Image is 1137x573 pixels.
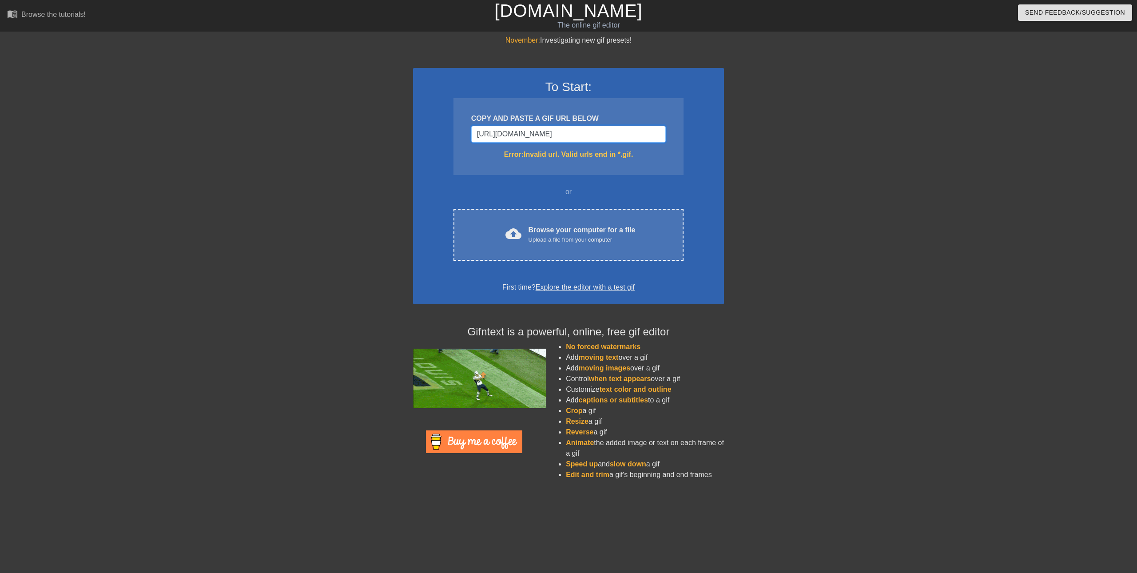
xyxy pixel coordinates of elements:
[566,439,594,446] span: Animate
[589,375,651,382] span: when text appears
[383,20,794,31] div: The online gif editor
[566,460,598,468] span: Speed up
[7,8,86,22] a: Browse the tutorials!
[566,427,724,438] li: a gif
[566,428,593,436] span: Reverse
[471,113,666,124] div: COPY AND PASTE A GIF URL BELOW
[566,343,640,350] span: No forced watermarks
[600,386,672,393] span: text color and outline
[425,282,712,293] div: First time?
[566,395,724,406] li: Add to a gif
[566,470,724,480] li: a gif's beginning and end frames
[529,225,636,244] div: Browse your computer for a file
[505,36,540,44] span: November:
[7,8,18,19] span: menu_book
[579,354,619,361] span: moving text
[566,374,724,384] li: Control over a gif
[505,226,521,242] span: cloud_upload
[566,418,588,425] span: Resize
[471,149,666,160] div: Error: Invalid url. Valid urls end in *.gif.
[566,406,724,416] li: a gif
[566,352,724,363] li: Add over a gif
[566,471,609,478] span: Edit and trim
[425,80,712,95] h3: To Start:
[579,364,630,372] span: moving images
[566,407,582,414] span: Crop
[1018,4,1132,21] button: Send Feedback/Suggestion
[436,187,701,197] div: or
[566,363,724,374] li: Add over a gif
[610,460,646,468] span: slow down
[494,1,642,20] a: [DOMAIN_NAME]
[413,349,546,408] img: football_small.gif
[426,430,522,453] img: Buy Me A Coffee
[21,11,86,18] div: Browse the tutorials!
[413,35,724,46] div: Investigating new gif presets!
[1025,7,1125,18] span: Send Feedback/Suggestion
[529,235,636,244] div: Upload a file from your computer
[536,283,635,291] a: Explore the editor with a test gif
[566,459,724,470] li: and a gif
[579,396,648,404] span: captions or subtitles
[413,326,724,338] h4: Gifntext is a powerful, online, free gif editor
[566,384,724,395] li: Customize
[471,126,666,143] input: Username
[566,416,724,427] li: a gif
[566,438,724,459] li: the added image or text on each frame of a gif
